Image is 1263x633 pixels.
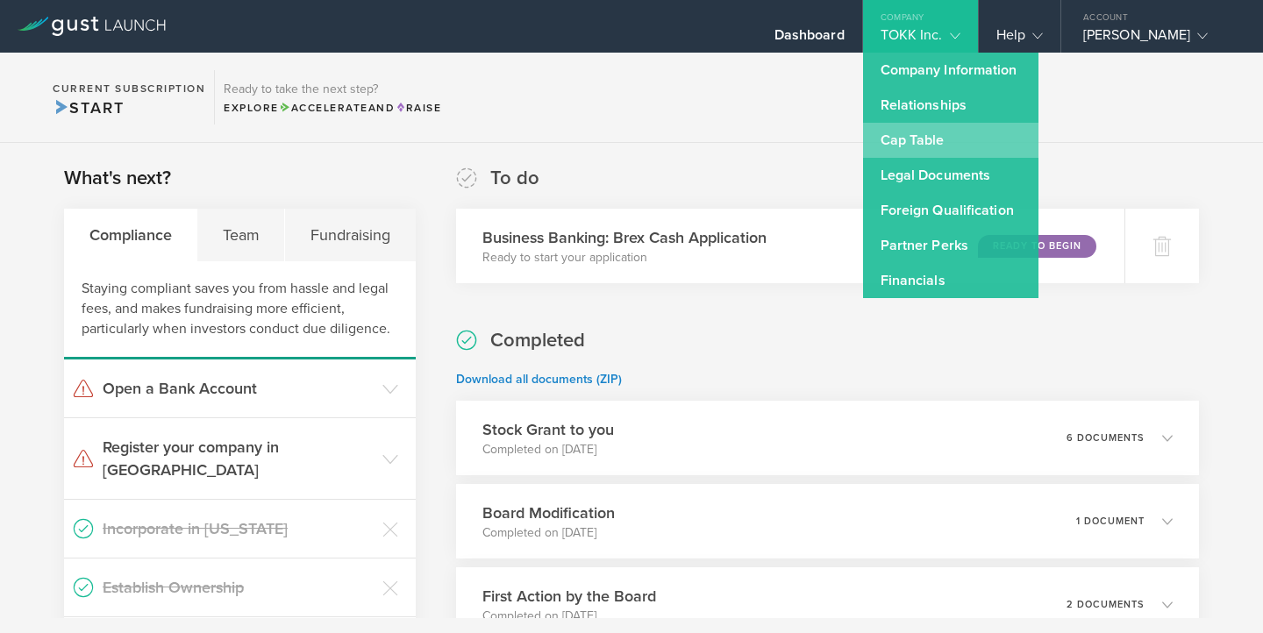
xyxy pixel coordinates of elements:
[279,102,368,114] span: Accelerate
[197,209,285,261] div: Team
[996,26,1043,53] div: Help
[279,102,396,114] span: and
[1083,26,1232,53] div: [PERSON_NAME]
[1175,549,1263,633] iframe: Chat Widget
[482,226,767,249] h3: Business Banking: Brex Cash Application
[490,328,585,353] h2: Completed
[774,26,845,53] div: Dashboard
[456,209,1124,283] div: Business Banking: Brex Cash ApplicationReady to start your applicationReady to Begin
[482,608,656,625] p: Completed on [DATE]
[103,436,374,481] h3: Register your company in [GEOGRAPHIC_DATA]
[53,98,124,117] span: Start
[103,576,374,599] h3: Establish Ownership
[482,585,656,608] h3: First Action by the Board
[1067,433,1145,443] p: 6 documents
[1067,600,1145,609] p: 2 documents
[482,418,614,441] h3: Stock Grant to you
[881,26,960,53] div: TOKK Inc.
[224,100,441,116] div: Explore
[224,83,441,96] h3: Ready to take the next step?
[64,209,197,261] div: Compliance
[103,517,374,540] h3: Incorporate in [US_STATE]
[64,166,171,191] h2: What's next?
[482,501,615,524] h3: Board Modification
[214,70,450,124] div: Ready to take the next step?ExploreAccelerateandRaise
[490,166,539,191] h2: To do
[285,209,415,261] div: Fundraising
[53,83,205,94] h2: Current Subscription
[482,524,615,542] p: Completed on [DATE]
[103,377,374,400] h3: Open a Bank Account
[64,261,416,359] div: Staying compliant saves you from hassle and legal fees, and makes fundraising more efficient, par...
[456,372,622,387] a: Download all documents (ZIP)
[1076,516,1145,526] p: 1 document
[482,249,767,267] p: Ready to start your application
[395,102,441,114] span: Raise
[482,441,614,459] p: Completed on [DATE]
